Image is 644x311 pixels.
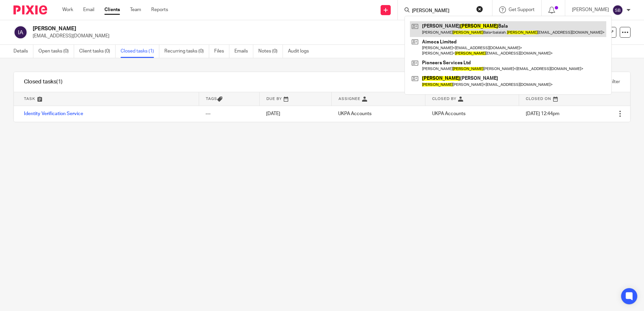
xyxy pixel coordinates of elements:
[151,6,168,13] a: Reports
[609,79,620,84] span: Filter
[104,6,120,13] a: Clients
[13,5,47,14] img: Pixie
[572,6,609,13] p: [PERSON_NAME]
[199,92,259,106] th: Tags
[24,78,63,85] h1: Closed tasks
[288,45,314,58] a: Audit logs
[476,6,483,12] button: Clear
[164,45,209,58] a: Recurring tasks (0)
[234,45,253,58] a: Emails
[62,6,73,13] a: Work
[130,6,141,13] a: Team
[24,111,83,116] a: Identity Verification Service
[205,110,253,117] div: ---
[331,106,425,122] td: UKPA Accounts
[79,45,116,58] a: Client tasks (0)
[83,6,94,13] a: Email
[258,45,283,58] a: Notes (0)
[259,106,331,122] td: [DATE]
[121,45,159,58] a: Closed tasks (1)
[214,45,229,58] a: Files
[38,45,74,58] a: Open tasks (0)
[411,8,472,14] input: Search
[612,5,623,15] img: svg%3E
[13,45,33,58] a: Details
[526,111,559,116] span: [DATE] 12:44pm
[56,79,63,84] span: (1)
[432,111,465,116] span: UKPA Accounts
[33,25,438,32] h2: [PERSON_NAME]
[509,7,535,12] span: Get Support
[13,25,28,39] img: svg%3E
[33,33,539,39] p: [EMAIL_ADDRESS][DOMAIN_NAME]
